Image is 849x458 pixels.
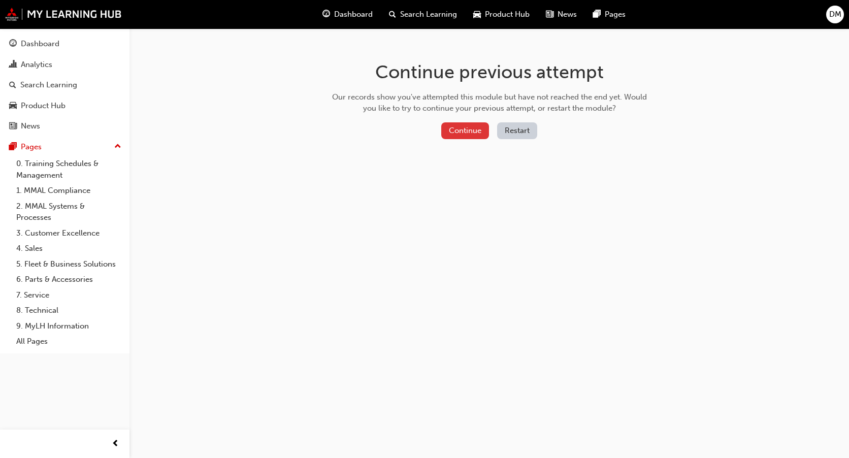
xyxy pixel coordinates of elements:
[12,199,125,225] a: 2. MMAL Systems & Processes
[12,241,125,256] a: 4. Sales
[4,35,125,53] a: Dashboard
[21,59,52,71] div: Analytics
[605,9,626,20] span: Pages
[21,100,66,112] div: Product Hub
[381,4,465,25] a: search-iconSearch Learning
[593,8,601,21] span: pages-icon
[12,183,125,199] a: 1. MMAL Compliance
[4,76,125,94] a: Search Learning
[9,102,17,111] span: car-icon
[473,8,481,21] span: car-icon
[20,79,77,91] div: Search Learning
[4,55,125,74] a: Analytics
[12,225,125,241] a: 3. Customer Excellence
[546,8,553,21] span: news-icon
[322,8,330,21] span: guage-icon
[9,60,17,70] span: chart-icon
[112,438,119,450] span: prev-icon
[4,138,125,156] button: Pages
[389,8,396,21] span: search-icon
[9,40,17,49] span: guage-icon
[334,9,373,20] span: Dashboard
[314,4,381,25] a: guage-iconDashboard
[12,318,125,334] a: 9. MyLH Information
[329,91,650,114] div: Our records show you've attempted this module but have not reached the end yet. Would you like to...
[4,96,125,115] a: Product Hub
[829,9,841,20] span: DM
[21,141,42,153] div: Pages
[21,120,40,132] div: News
[497,122,537,139] button: Restart
[485,9,530,20] span: Product Hub
[9,122,17,131] span: news-icon
[465,4,538,25] a: car-iconProduct Hub
[12,287,125,303] a: 7. Service
[585,4,634,25] a: pages-iconPages
[114,140,121,153] span: up-icon
[4,32,125,138] button: DashboardAnalyticsSearch LearningProduct HubNews
[12,156,125,183] a: 0. Training Schedules & Management
[400,9,457,20] span: Search Learning
[21,38,59,50] div: Dashboard
[12,256,125,272] a: 5. Fleet & Business Solutions
[4,117,125,136] a: News
[441,122,489,139] button: Continue
[558,9,577,20] span: News
[9,81,16,90] span: search-icon
[5,8,122,21] img: mmal
[538,4,585,25] a: news-iconNews
[12,334,125,349] a: All Pages
[12,303,125,318] a: 8. Technical
[826,6,844,23] button: DM
[329,61,650,83] h1: Continue previous attempt
[9,143,17,152] span: pages-icon
[12,272,125,287] a: 6. Parts & Accessories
